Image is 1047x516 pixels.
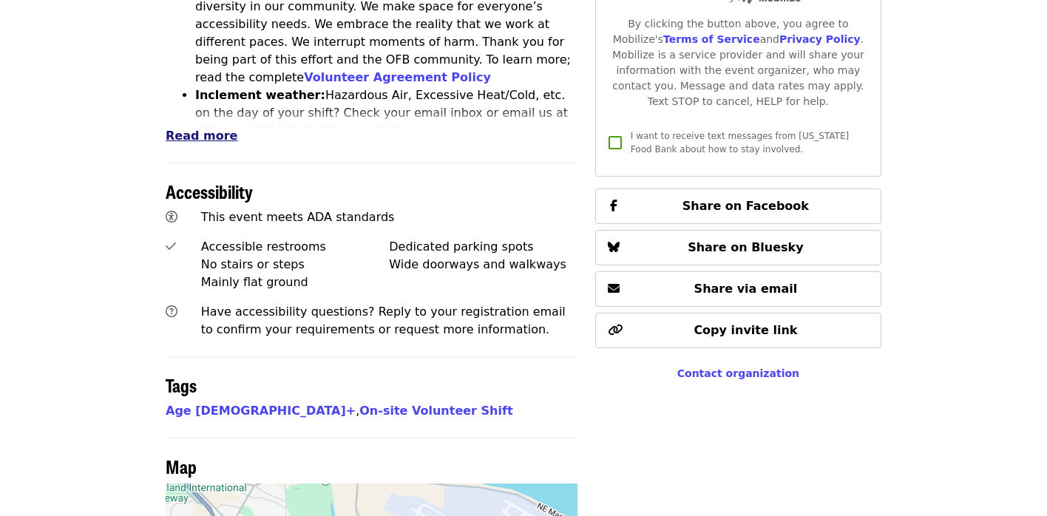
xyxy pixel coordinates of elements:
span: Tags [166,372,197,398]
div: By clicking the button above, you agree to Mobilize's and . Mobilize is a service provider and wi... [608,16,869,109]
span: Accessibility [166,178,253,204]
strong: Inclement weather: [195,88,325,102]
span: Have accessibility questions? Reply to your registration email to confirm your requirements or re... [201,305,566,336]
button: Share on Bluesky [595,230,881,265]
i: check icon [166,240,176,254]
span: I want to receive text messages from [US_STATE] Food Bank about how to stay involved. [631,131,849,155]
button: Share on Facebook [595,189,881,224]
a: Terms of Service [663,33,760,45]
a: Age [DEMOGRAPHIC_DATA]+ [166,404,356,418]
div: Accessible restrooms [201,238,390,256]
div: Dedicated parking spots [389,238,577,256]
a: On-site Volunteer Shift [359,404,512,418]
a: Volunteer Agreement Policy [304,70,491,84]
button: Copy invite link [595,313,881,348]
a: Contact organization [677,367,799,379]
div: Wide doorways and walkways [389,256,577,274]
i: universal-access icon [166,210,177,224]
div: Mainly flat ground [201,274,390,291]
span: , [166,404,359,418]
span: Copy invite link [694,323,797,337]
i: question-circle icon [166,305,177,319]
button: Share via email [595,271,881,307]
span: Share via email [694,282,798,296]
span: Share on Bluesky [688,240,804,254]
span: Read more [166,129,237,143]
span: This event meets ADA standards [201,210,395,224]
button: Read more [166,127,237,145]
div: No stairs or steps [201,256,390,274]
span: Map [166,453,197,479]
li: Hazardous Air, Excessive Heat/Cold, etc. on the day of your shift? Check your email inbox or emai... [195,86,577,175]
a: Privacy Policy [779,33,861,45]
span: Share on Facebook [682,199,809,213]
